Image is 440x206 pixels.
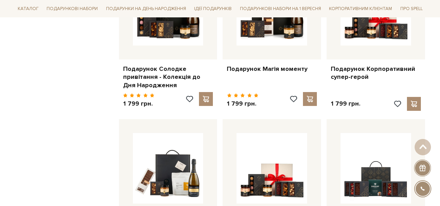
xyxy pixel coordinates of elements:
[123,100,155,108] p: 1 799 грн.
[44,3,101,14] a: Подарункові набори
[15,3,41,14] a: Каталог
[237,3,324,15] a: Подарункові набори на 1 Вересня
[331,100,360,108] p: 1 799 грн.
[227,65,317,73] a: Подарунок Магія моменту
[123,65,213,89] a: Подарунок Солодке привітання - Колекція до Дня Народження
[103,3,189,14] a: Подарунки на День народження
[331,65,421,81] a: Подарунок Корпоративний супер-герой
[398,3,425,14] a: Про Spell
[191,3,234,14] a: Ідеї подарунків
[326,3,395,15] a: Корпоративним клієнтам
[227,100,258,108] p: 1 799 грн.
